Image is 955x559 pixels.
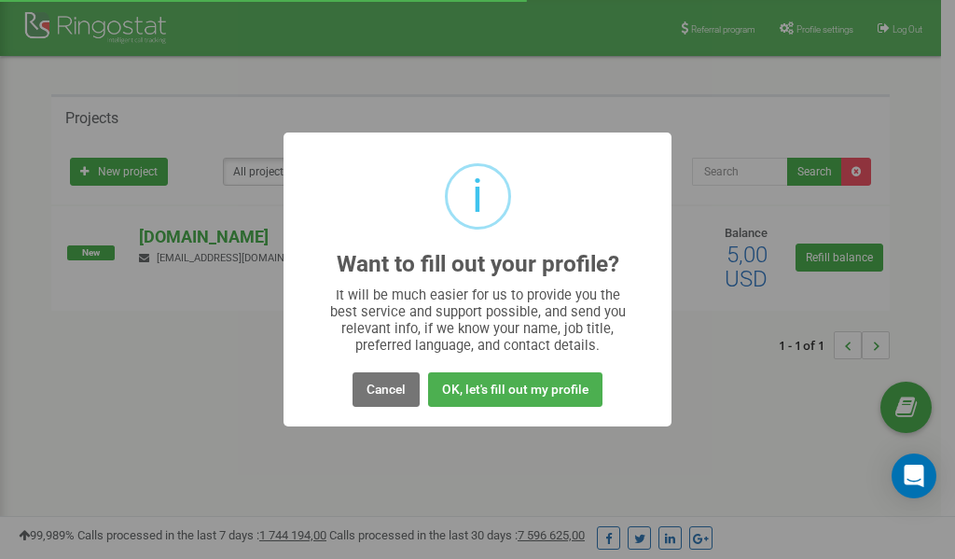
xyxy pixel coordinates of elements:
[472,166,483,227] div: i
[428,372,602,407] button: OK, let's fill out my profile
[321,286,635,354] div: It will be much easier for us to provide you the best service and support possible, and send you ...
[353,372,420,407] button: Cancel
[337,252,619,277] h2: Want to fill out your profile?
[892,454,936,498] div: Open Intercom Messenger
